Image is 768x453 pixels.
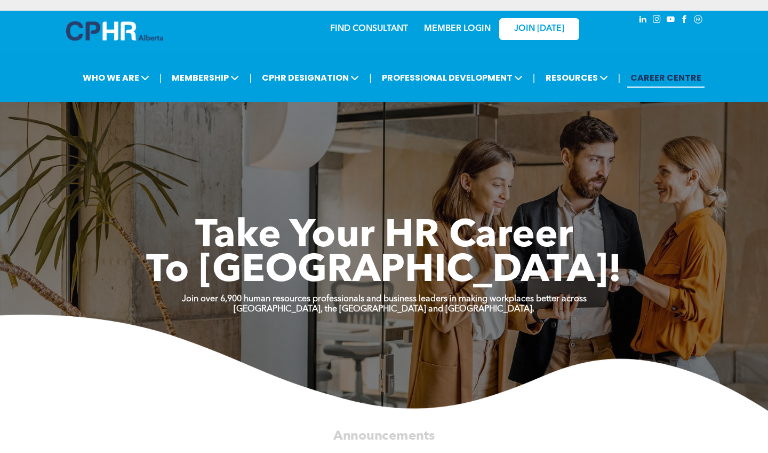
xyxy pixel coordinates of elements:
span: MEMBERSHIP [169,68,242,88]
span: Take Your HR Career [195,217,573,256]
span: JOIN [DATE] [514,24,564,34]
strong: Join over 6,900 human resources professionals and business leaders in making workplaces better ac... [182,295,587,303]
li: | [618,67,621,89]
span: CPHR DESIGNATION [259,68,362,88]
span: WHO WE ARE [79,68,153,88]
li: | [249,67,252,89]
li: | [159,67,162,89]
a: linkedin [637,13,649,28]
a: youtube [665,13,676,28]
a: CAREER CENTRE [627,68,705,88]
a: JOIN [DATE] [499,18,579,40]
span: Announcements [333,429,435,442]
a: Social network [692,13,704,28]
a: FIND CONSULTANT [330,25,408,33]
span: To [GEOGRAPHIC_DATA]! [146,252,622,291]
span: RESOURCES [542,68,611,88]
img: A blue and white logo for cp alberta [66,21,163,41]
li: | [533,67,535,89]
a: facebook [678,13,690,28]
a: instagram [651,13,662,28]
li: | [369,67,372,89]
span: PROFESSIONAL DEVELOPMENT [379,68,526,88]
a: MEMBER LOGIN [424,25,491,33]
strong: [GEOGRAPHIC_DATA], the [GEOGRAPHIC_DATA] and [GEOGRAPHIC_DATA]. [234,305,534,314]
